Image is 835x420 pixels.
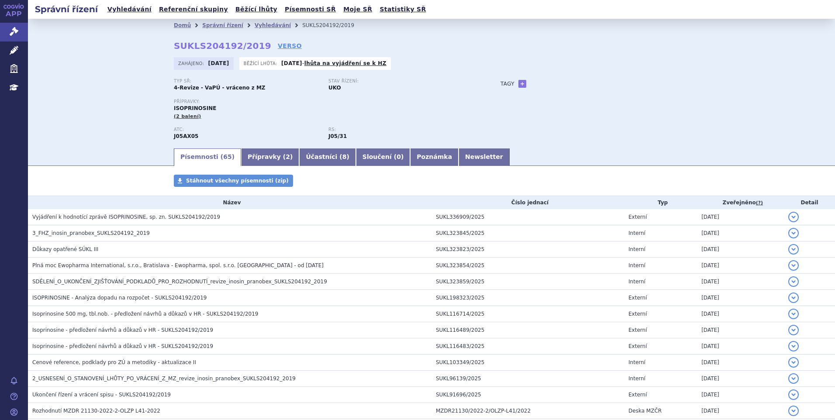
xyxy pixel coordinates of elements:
a: VERSO [278,41,302,50]
td: SUKL323859/2025 [431,274,624,290]
td: SUKL103349/2025 [431,355,624,371]
span: SDĚLENÍ_O_UKONČENÍ_ZJIŠŤOVÁNÍ_PODKLADŮ_PRO_ROZHODNUTÍ_revize_inosin_pranobex_SUKLS204192_2019 [32,279,327,285]
span: Externí [628,343,647,349]
span: Zahájeno: [178,60,206,67]
span: Isoprinosine 500 mg, tbl.nob. - předložení návrhů a důkazů v HR - SUKLS204192/2019 [32,311,258,317]
span: 3_FHZ_inosin_pranobex_SUKLS204192_2019 [32,230,150,236]
td: [DATE] [697,338,784,355]
a: Písemnosti SŘ [282,3,338,15]
p: - [281,60,386,67]
th: Zveřejněno [697,196,784,209]
abbr: (?) [756,200,763,206]
td: SUKL116483/2025 [431,338,624,355]
button: detail [788,309,799,319]
td: MZDR21130/2022-2/OLZP-L41/2022 [431,403,624,419]
th: Typ [624,196,697,209]
strong: inosin pranobex (methisoprinol) [328,133,347,139]
a: Správní řízení [202,22,243,28]
button: detail [788,244,799,255]
button: detail [788,228,799,238]
li: SUKLS204192/2019 [302,19,366,32]
span: 8 [342,153,347,160]
h2: Správní řízení [28,3,105,15]
span: 2 [286,153,290,160]
td: [DATE] [697,322,784,338]
span: Běžící lhůta: [244,60,279,67]
th: Detail [784,196,835,209]
strong: [DATE] [281,60,302,66]
a: Moje SŘ [341,3,375,15]
a: Sloučení (0) [356,148,410,166]
a: Účastníci (8) [299,148,355,166]
span: Interní [628,262,645,269]
strong: INOSIN PRANOBEX [174,133,198,139]
span: ISOPRINOSINE - Analýza dopadu na rozpočet - SUKLS204192/2019 [32,295,207,301]
button: detail [788,357,799,368]
td: [DATE] [697,403,784,419]
a: Přípravky (2) [241,148,299,166]
td: SUKL336909/2025 [431,209,624,225]
button: detail [788,373,799,384]
span: Důkazy opatřené SÚKL III [32,246,98,252]
a: Vyhledávání [255,22,291,28]
span: Externí [628,295,647,301]
span: Interní [628,246,645,252]
button: detail [788,406,799,416]
button: detail [788,212,799,222]
td: SUKL116489/2025 [431,322,624,338]
td: [DATE] [697,225,784,241]
button: detail [788,341,799,351]
span: Stáhnout všechny písemnosti (zip) [186,178,289,184]
span: (2 balení) [174,114,201,119]
td: [DATE] [697,209,784,225]
td: SUKL198323/2025 [431,290,624,306]
td: [DATE] [697,241,784,258]
button: detail [788,260,799,271]
span: Deska MZČR [628,408,662,414]
span: 2_USNESENÍ_O_STANOVENÍ_LHŮTY_PO_VRÁCENÍ_Z_MZ_revize_inosin_pranobex_SUKLS204192_2019 [32,375,296,382]
a: Písemnosti (65) [174,148,241,166]
h3: Tagy [500,79,514,89]
span: 0 [397,153,401,160]
td: [DATE] [697,355,784,371]
td: [DATE] [697,290,784,306]
p: Stav řízení: [328,79,474,84]
span: Interní [628,230,645,236]
strong: 4-Revize - VaPÚ - vráceno z MZ [174,85,266,91]
span: Externí [628,392,647,398]
span: 65 [223,153,231,160]
a: Statistiky SŘ [377,3,428,15]
span: Ukončení řízení a vrácení spisu - SUKLS204192/2019 [32,392,171,398]
p: ATC: [174,127,320,132]
a: + [518,80,526,88]
td: SUKL116714/2025 [431,306,624,322]
td: SUKL323845/2025 [431,225,624,241]
td: [DATE] [697,371,784,387]
span: Isoprinosine - předložení návrhů a důkazů v HR - SUKLS204192/2019 [32,327,213,333]
a: Poznámka [410,148,459,166]
span: Externí [628,327,647,333]
span: Cenové reference, podklady pro ZÚ a metodiky - aktualizace II [32,359,196,365]
span: Interní [628,375,645,382]
span: Isoprinosine - předložení návrhů a důkazů v HR - SUKLS204192/2019 [32,343,213,349]
button: detail [788,276,799,287]
button: detail [788,325,799,335]
a: Běžící lhůty [233,3,280,15]
span: Interní [628,359,645,365]
strong: UKO [328,85,341,91]
td: SUKL323823/2025 [431,241,624,258]
span: Vyjádření k hodnotící zprávě ISOPRINOSINE, sp. zn. SUKLS204192/2019 [32,214,220,220]
a: Newsletter [459,148,510,166]
span: Plná moc Ewopharma International, s.r.o., Bratislava - Ewopharma, spol. s.r.o. Praha - od 6.5.2025 [32,262,324,269]
strong: [DATE] [208,60,229,66]
span: ISOPRINOSINE [174,105,216,111]
td: SUKL91696/2025 [431,387,624,403]
td: [DATE] [697,274,784,290]
button: detail [788,389,799,400]
p: Přípravky: [174,99,483,104]
a: Vyhledávání [105,3,154,15]
a: lhůta na vyjádření se k HZ [304,60,386,66]
td: SUKL323854/2025 [431,258,624,274]
span: Externí [628,311,647,317]
td: [DATE] [697,258,784,274]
